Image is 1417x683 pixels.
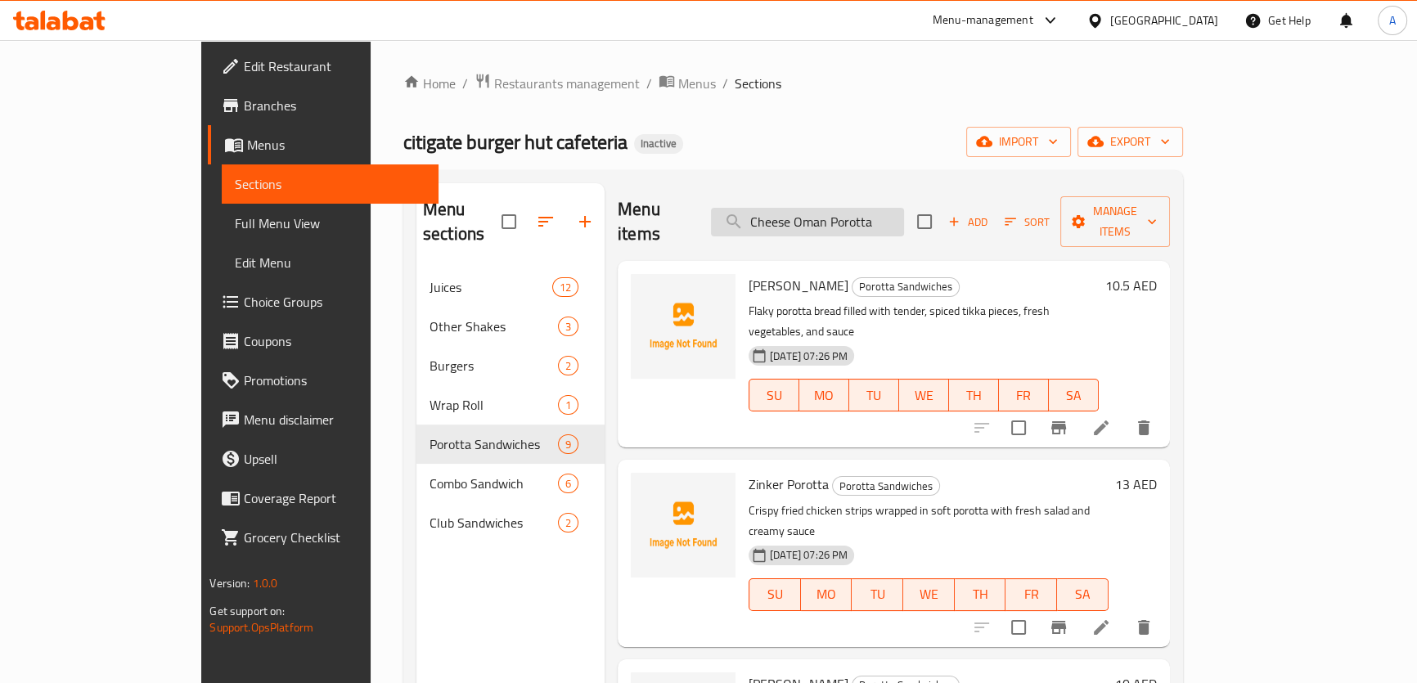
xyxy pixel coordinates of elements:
span: [DATE] 07:26 PM [763,547,854,563]
span: Menu disclaimer [244,410,425,429]
span: Wrap Roll [430,395,558,415]
a: Edit menu item [1091,418,1111,438]
button: SA [1049,379,1099,411]
div: items [558,395,578,415]
span: Upsell [244,449,425,469]
span: Porotta Sandwiches [833,477,939,496]
h2: Menu items [618,197,691,246]
span: Inactive [634,137,683,151]
span: Menus [247,135,425,155]
button: SU [749,379,799,411]
span: Sort [1005,213,1050,231]
span: Other Shakes [430,317,558,336]
div: items [558,317,578,336]
span: WE [910,582,948,606]
button: TU [849,379,899,411]
a: Full Menu View [222,204,438,243]
span: import [979,132,1058,152]
span: 3 [559,319,578,335]
span: export [1091,132,1170,152]
span: SA [1055,384,1092,407]
button: WE [903,578,955,611]
button: TU [852,578,903,611]
button: FR [1005,578,1057,611]
span: [PERSON_NAME] [749,273,848,298]
button: Sort [1001,209,1054,235]
span: Select section [907,204,942,239]
div: [GEOGRAPHIC_DATA] [1110,11,1218,29]
a: Coupons [208,321,438,361]
span: Select to update [1001,610,1036,645]
a: Edit Restaurant [208,47,438,86]
span: Edit Menu [235,253,425,272]
p: Flaky porotta bread filled with tender, spiced tikka pieces, fresh vegetables, and sauce [749,301,1099,342]
div: items [558,356,578,375]
span: 1 [559,398,578,413]
a: Edit Menu [222,243,438,282]
span: Coupons [244,331,425,351]
div: items [558,513,578,532]
span: [DATE] 07:26 PM [763,348,854,364]
div: Juices12 [416,267,605,307]
span: Add [946,213,990,231]
span: Menus [678,74,716,93]
span: MO [807,582,846,606]
button: SA [1057,578,1109,611]
div: Juices [430,277,552,297]
span: Sections [235,174,425,194]
div: Burgers2 [416,346,605,385]
span: citigate burger hut cafeteria [403,124,628,160]
div: Porotta Sandwiches [852,277,960,297]
h2: Menu sections [423,197,502,246]
button: Branch-specific-item [1039,408,1078,447]
span: Burgers [430,356,558,375]
span: Select to update [1001,411,1036,445]
span: Combo Sandwich [430,474,558,493]
span: Version: [209,573,250,594]
input: search [711,208,904,236]
span: Sort sections [526,202,565,241]
div: Other Shakes3 [416,307,605,346]
span: A [1389,11,1396,29]
button: TH [949,379,999,411]
a: Upsell [208,439,438,479]
span: FR [1012,582,1050,606]
button: FR [999,379,1049,411]
button: export [1077,127,1183,157]
span: Manage items [1073,201,1157,242]
a: Promotions [208,361,438,400]
a: Menu disclaimer [208,400,438,439]
div: items [558,474,578,493]
span: Promotions [244,371,425,390]
button: Add section [565,202,605,241]
a: Sections [222,164,438,204]
img: Zinker Porotta [631,473,735,577]
span: Club Sandwiches [430,513,558,532]
div: Porotta Sandwiches9 [416,425,605,464]
span: Porotta Sandwiches [430,434,558,454]
div: Inactive [634,134,683,154]
span: WE [906,384,942,407]
span: Get support on: [209,600,285,622]
div: items [558,434,578,454]
span: Sort items [994,209,1060,235]
li: / [722,74,728,93]
a: Menus [659,73,716,94]
p: Crispy fried chicken strips wrapped in soft porotta with fresh salad and creamy sauce [749,501,1109,541]
span: Select all sections [492,204,526,239]
span: Edit Restaurant [244,56,425,76]
span: 9 [559,437,578,452]
div: Combo Sandwich6 [416,464,605,503]
a: Edit menu item [1091,618,1111,637]
button: MO [801,578,852,611]
button: WE [899,379,949,411]
span: Full Menu View [235,213,425,233]
div: Club Sandwiches2 [416,503,605,542]
button: Manage items [1060,196,1170,247]
span: Coverage Report [244,488,425,508]
span: Add item [942,209,994,235]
